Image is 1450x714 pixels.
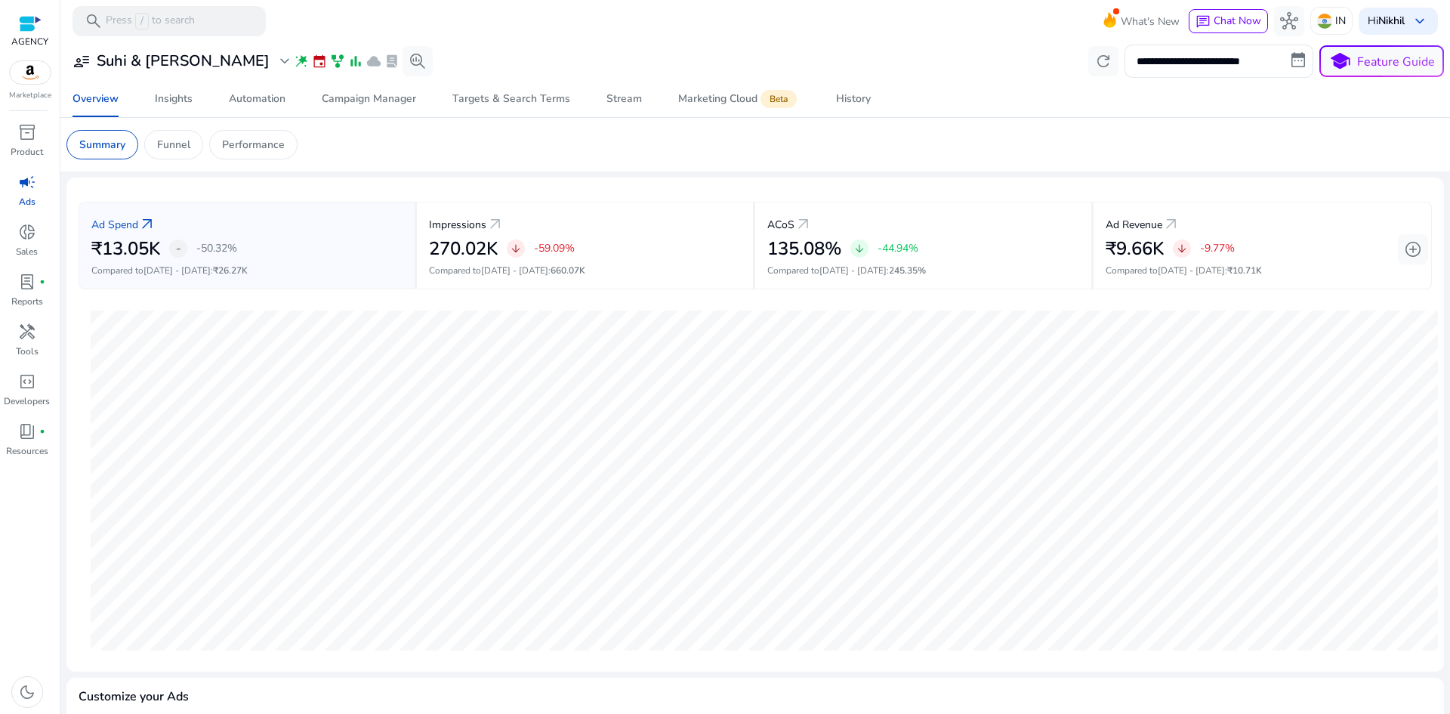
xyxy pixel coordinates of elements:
[39,279,45,285] span: fiber_manual_record
[9,90,51,101] p: Marketplace
[1227,264,1262,277] span: ₹10.71K
[878,243,918,254] p: -44.94%
[229,94,285,104] div: Automation
[91,217,138,233] p: Ad Spend
[551,264,585,277] span: 660.07K
[4,394,50,408] p: Developers
[1357,53,1435,71] p: Feature Guide
[384,54,400,69] span: lab_profile
[1280,12,1298,30] span: hub
[1319,45,1444,77] button: schoolFeature Guide
[767,238,841,260] h2: 135.08%
[19,195,35,209] p: Ads
[10,61,51,84] img: amazon.svg
[678,93,800,105] div: Marketing Cloud
[222,137,285,153] p: Performance
[1162,215,1180,233] a: arrow_outward
[312,54,327,69] span: event
[1329,51,1351,73] span: school
[213,264,248,277] span: ₹26.27K
[11,145,43,159] p: Product
[1195,14,1211,29] span: chat
[348,54,363,69] span: bar_chart
[6,444,48,458] p: Resources
[794,215,813,233] a: arrow_outward
[1189,9,1268,33] button: chatChat Now
[18,173,36,191] span: campaign
[11,35,48,48] p: AGENCY
[155,94,193,104] div: Insights
[1335,8,1346,34] p: IN
[143,264,211,277] span: [DATE] - [DATE]
[79,690,189,704] h4: Customize your Ads
[1368,16,1405,26] p: Hi
[18,683,36,701] span: dark_mode
[767,217,794,233] p: ACoS
[534,243,575,254] p: -59.09%
[176,240,181,258] span: -
[1106,264,1419,277] p: Compared to :
[16,345,39,358] p: Tools
[767,264,1079,277] p: Compared to :
[481,264,548,277] span: [DATE] - [DATE]
[853,243,865,255] span: arrow_downward
[1088,46,1118,76] button: refresh
[72,52,91,70] span: user_attributes
[39,428,45,434] span: fiber_manual_record
[18,123,36,141] span: inventory_2
[403,46,433,76] button: search_insights
[429,238,498,260] h2: 270.02K
[91,264,403,277] p: Compared to :
[1094,52,1112,70] span: refresh
[510,243,522,255] span: arrow_downward
[836,94,871,104] div: History
[85,12,103,30] span: search
[429,217,486,233] p: Impressions
[409,52,427,70] span: search_insights
[1106,217,1162,233] p: Ad Revenue
[322,94,416,104] div: Campaign Manager
[486,215,504,233] a: arrow_outward
[1176,243,1188,255] span: arrow_downward
[196,243,237,254] p: -50.32%
[1121,8,1180,35] span: What's New
[79,137,125,153] p: Summary
[1317,14,1332,29] img: in.svg
[97,52,270,70] h3: Suhi & [PERSON_NAME]
[1274,6,1304,36] button: hub
[18,372,36,391] span: code_blocks
[889,264,926,277] span: 245.35%
[16,245,38,258] p: Sales
[18,422,36,440] span: book_4
[366,54,381,69] span: cloud
[18,223,36,241] span: donut_small
[294,54,309,69] span: wand_stars
[330,54,345,69] span: family_history
[18,323,36,341] span: handyman
[1378,14,1405,28] b: Nikhil
[1404,240,1422,258] span: add_circle
[819,264,887,277] span: [DATE] - [DATE]
[138,215,156,233] a: arrow_outward
[760,90,797,108] span: Beta
[1411,12,1429,30] span: keyboard_arrow_down
[1200,243,1235,254] p: -9.77%
[1106,238,1164,260] h2: ₹9.66K
[91,238,160,260] h2: ₹13.05K
[452,94,570,104] div: Targets & Search Terms
[276,52,294,70] span: expand_more
[1398,234,1428,264] button: add_circle
[429,264,741,277] p: Compared to :
[18,273,36,291] span: lab_profile
[157,137,190,153] p: Funnel
[72,94,119,104] div: Overview
[106,13,195,29] p: Press to search
[606,94,642,104] div: Stream
[1158,264,1225,277] span: [DATE] - [DATE]
[1214,14,1261,28] span: Chat Now
[11,295,43,308] p: Reports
